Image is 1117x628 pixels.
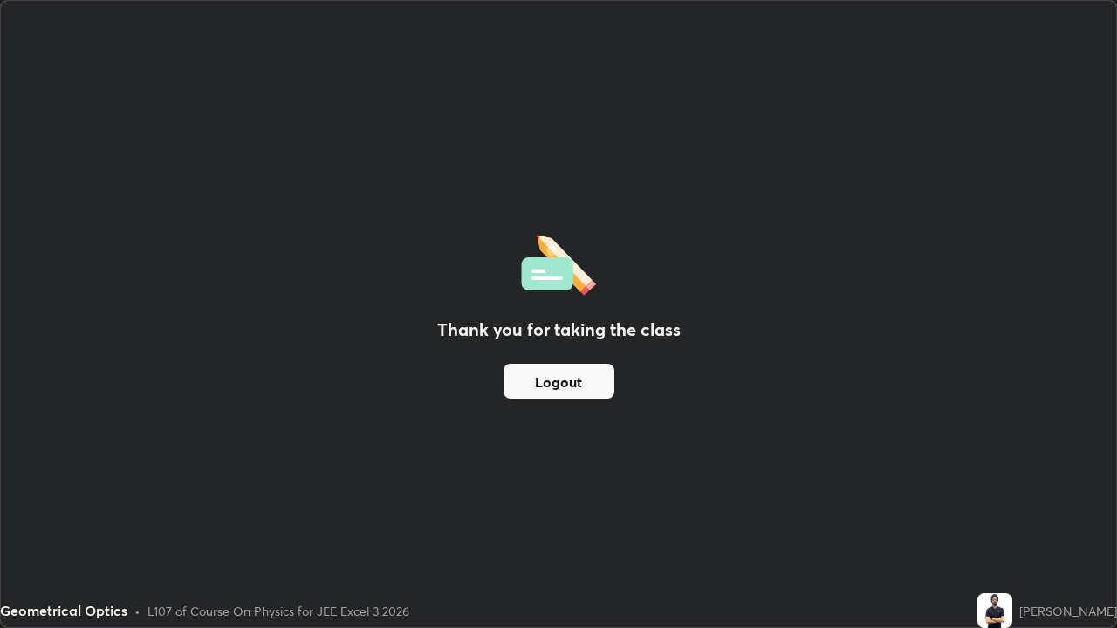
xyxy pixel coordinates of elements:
[521,229,596,296] img: offlineFeedback.1438e8b3.svg
[437,317,681,343] h2: Thank you for taking the class
[147,602,409,620] div: L107 of Course On Physics for JEE Excel 3 2026
[504,364,614,399] button: Logout
[977,593,1012,628] img: 087365211523460ba100aba77a1fb983.png
[134,602,140,620] div: •
[1019,602,1117,620] div: [PERSON_NAME]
